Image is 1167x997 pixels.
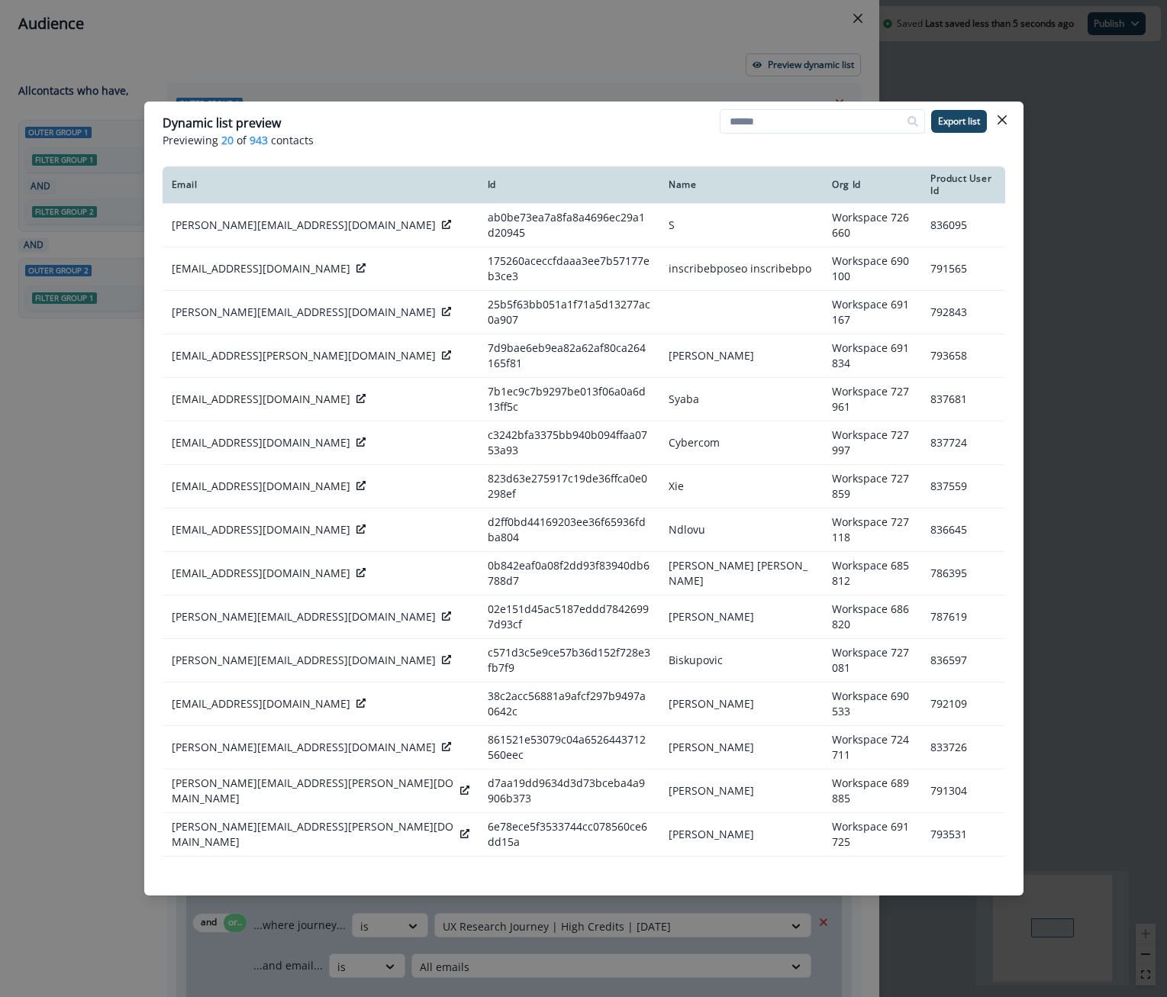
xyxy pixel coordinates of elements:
[921,465,1005,508] td: 837559
[163,114,281,132] p: Dynamic list preview
[921,247,1005,291] td: 791565
[921,378,1005,421] td: 837681
[172,653,436,668] p: [PERSON_NAME][EMAIL_ADDRESS][DOMAIN_NAME]
[823,682,921,726] td: Workspace 690533
[832,179,912,191] div: Org Id
[921,291,1005,334] td: 792843
[921,508,1005,552] td: 836645
[823,508,921,552] td: Workspace 727118
[479,639,659,682] td: c571d3c5e9ce57b36d152f728e3fb7f9
[823,247,921,291] td: Workspace 690100
[479,421,659,465] td: c3242bfa3375bb940b094ffaa0753a93
[479,465,659,508] td: 823d63e275917c19de36ffca0e0298ef
[479,334,659,378] td: 7d9bae6eb9ea82a62af80ca264165f81
[921,639,1005,682] td: 836597
[921,770,1005,813] td: 791304
[930,173,996,197] div: Product User Id
[479,508,659,552] td: d2ff0bd44169203ee36f65936fdba804
[921,421,1005,465] td: 837724
[823,595,921,639] td: Workspace 686820
[659,639,823,682] td: Biskupovic
[921,334,1005,378] td: 793658
[172,218,436,233] p: [PERSON_NAME][EMAIL_ADDRESS][DOMAIN_NAME]
[823,770,921,813] td: Workspace 689885
[990,108,1014,132] button: Close
[823,378,921,421] td: Workspace 727961
[172,566,350,581] p: [EMAIL_ADDRESS][DOMAIN_NAME]
[659,595,823,639] td: [PERSON_NAME]
[659,334,823,378] td: [PERSON_NAME]
[172,435,350,450] p: [EMAIL_ADDRESS][DOMAIN_NAME]
[250,132,268,148] span: 943
[921,682,1005,726] td: 792109
[172,740,436,755] p: [PERSON_NAME][EMAIL_ADDRESS][DOMAIN_NAME]
[921,726,1005,770] td: 833726
[659,857,823,900] td: [PERSON_NAME]
[921,204,1005,247] td: 836095
[479,813,659,857] td: 6e78ece5f3533744cc078560ce6dd15a
[659,813,823,857] td: [PERSON_NAME]
[823,291,921,334] td: Workspace 691167
[172,696,350,711] p: [EMAIL_ADDRESS][DOMAIN_NAME]
[659,682,823,726] td: [PERSON_NAME]
[479,595,659,639] td: 02e151d45ac5187eddd78426997d93cf
[823,639,921,682] td: Workspace 727081
[479,857,659,900] td: 2222ac9978607e77d6f16fc317168ef0
[659,378,823,421] td: Syaba
[172,305,436,320] p: [PERSON_NAME][EMAIL_ADDRESS][DOMAIN_NAME]
[163,132,1005,148] p: Previewing of contacts
[172,348,436,363] p: [EMAIL_ADDRESS][PERSON_NAME][DOMAIN_NAME]
[221,132,234,148] span: 20
[479,247,659,291] td: 175260aceccfdaaa3ee7b57177eb3ce3
[172,479,350,494] p: [EMAIL_ADDRESS][DOMAIN_NAME]
[823,465,921,508] td: Workspace 727859
[172,392,350,407] p: [EMAIL_ADDRESS][DOMAIN_NAME]
[172,819,454,850] p: [PERSON_NAME][EMAIL_ADDRESS][PERSON_NAME][DOMAIN_NAME]
[921,857,1005,900] td: 788960
[479,770,659,813] td: d7aa19dd9634d3d73bceba4a9906b373
[659,247,823,291] td: inscribebposeo inscribebpo
[479,378,659,421] td: 7b1ec9c7b9297be013f06a0a6d13ff5c
[172,179,469,191] div: Email
[659,465,823,508] td: Xie
[172,261,350,276] p: [EMAIL_ADDRESS][DOMAIN_NAME]
[921,552,1005,595] td: 786395
[938,116,980,127] p: Export list
[479,726,659,770] td: 861521e53079c04a6526443712560eec
[659,552,823,595] td: [PERSON_NAME] [PERSON_NAME]
[172,522,350,537] p: [EMAIL_ADDRESS][DOMAIN_NAME]
[172,776,454,806] p: [PERSON_NAME][EMAIL_ADDRESS][PERSON_NAME][DOMAIN_NAME]
[823,552,921,595] td: Workspace 685812
[479,291,659,334] td: 25b5f63bb051a1f71a5d13277ac0a907
[479,682,659,726] td: 38c2acc56881a9afcf297b9497a0642c
[659,421,823,465] td: Cybercom
[659,204,823,247] td: S
[669,179,814,191] div: Name
[823,813,921,857] td: Workspace 691725
[823,204,921,247] td: Workspace 726660
[479,552,659,595] td: 0b842eaf0a08f2dd93f83940db6788d7
[488,179,650,191] div: Id
[659,726,823,770] td: [PERSON_NAME]
[823,726,921,770] td: Workspace 724711
[823,857,921,900] td: Workspace 687907
[823,334,921,378] td: Workspace 691834
[921,595,1005,639] td: 787619
[921,813,1005,857] td: 793531
[659,508,823,552] td: Ndlovu
[172,609,436,624] p: [PERSON_NAME][EMAIL_ADDRESS][DOMAIN_NAME]
[479,204,659,247] td: ab0be73ea7a8fa8a4696ec29a1d20945
[931,110,987,133] button: Export list
[823,421,921,465] td: Workspace 727997
[659,770,823,813] td: [PERSON_NAME]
